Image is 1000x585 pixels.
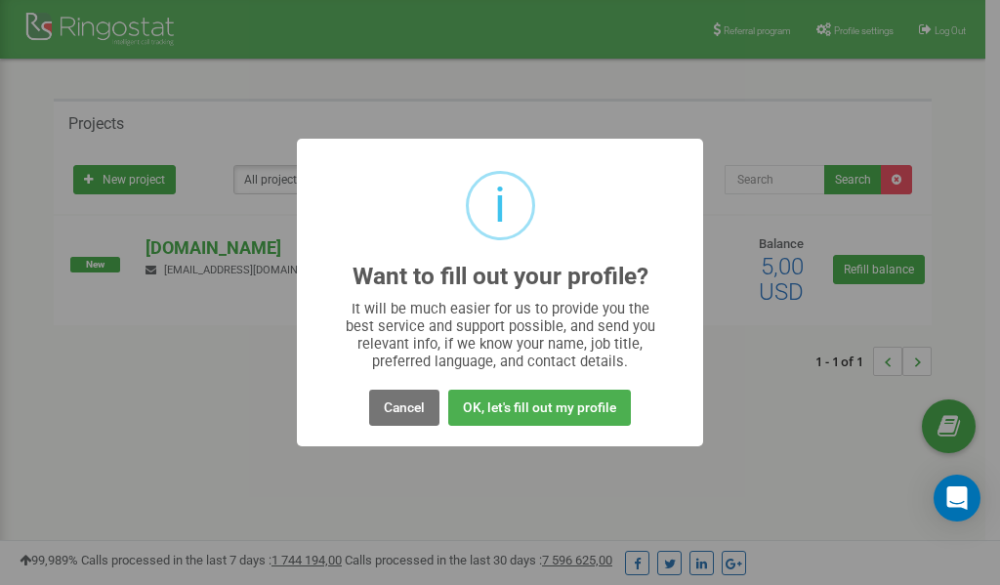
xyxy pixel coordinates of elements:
[934,475,980,522] div: Open Intercom Messenger
[448,390,631,426] button: OK, let's fill out my profile
[494,174,506,237] div: i
[336,300,665,370] div: It will be much easier for us to provide you the best service and support possible, and send you ...
[369,390,439,426] button: Cancel
[353,264,648,290] h2: Want to fill out your profile?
